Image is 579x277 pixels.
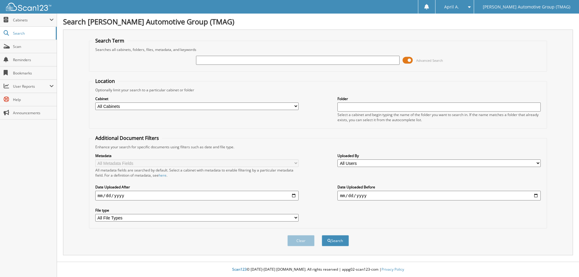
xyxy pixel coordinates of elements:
label: Date Uploaded After [95,184,299,190]
a: Privacy Policy [381,267,404,272]
legend: Additional Document Filters [92,135,162,141]
span: Announcements [13,110,54,115]
button: Search [322,235,349,246]
input: end [337,191,541,200]
div: © [DATE]-[DATE] [DOMAIN_NAME]. All rights reserved | appg02-scan123-com | [57,262,579,277]
span: Reminders [13,57,54,62]
span: User Reports [13,84,49,89]
span: April A. [444,5,459,9]
label: File type [95,208,299,213]
span: Help [13,97,54,102]
a: here [159,173,166,178]
div: Optionally limit your search to a particular cabinet or folder [92,87,544,93]
input: start [95,191,299,200]
span: Cabinets [13,17,49,23]
div: All metadata fields are searched by default. Select a cabinet with metadata to enable filtering b... [95,168,299,178]
label: Uploaded By [337,153,541,158]
span: Search [13,31,53,36]
div: Searches all cabinets, folders, files, metadata, and keywords [92,47,544,52]
span: Advanced Search [416,58,443,63]
div: Enhance your search for specific documents using filters such as date and file type. [92,144,544,150]
img: scan123-logo-white.svg [6,3,51,11]
span: Bookmarks [13,71,54,76]
label: Cabinet [95,96,299,101]
h1: Search [PERSON_NAME] Automotive Group (TMAG) [63,17,573,27]
div: Select a cabinet and begin typing the name of the folder you want to search in. If the name match... [337,112,541,122]
label: Folder [337,96,541,101]
legend: Location [92,78,118,84]
span: Scan123 [232,267,247,272]
button: Clear [287,235,315,246]
span: Scan [13,44,54,49]
span: [PERSON_NAME] Automotive Group (TMAG) [483,5,570,9]
label: Metadata [95,153,299,158]
label: Date Uploaded Before [337,184,541,190]
legend: Search Term [92,37,127,44]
